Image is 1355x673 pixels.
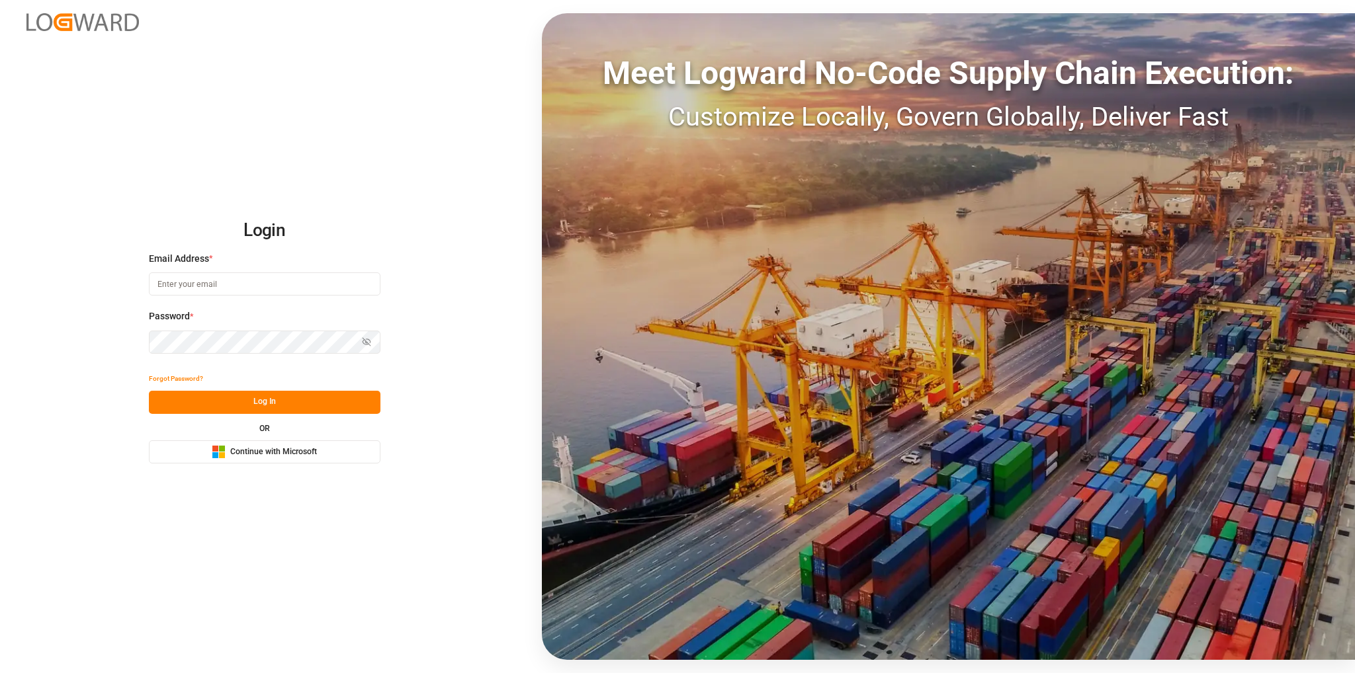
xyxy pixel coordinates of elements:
[230,446,317,458] span: Continue with Microsoft
[26,13,139,31] img: Logward_new_orange.png
[149,440,380,463] button: Continue with Microsoft
[149,210,380,252] h2: Login
[149,272,380,296] input: Enter your email
[149,252,209,266] span: Email Address
[149,368,203,391] button: Forgot Password?
[149,309,190,323] span: Password
[259,424,270,432] small: OR
[149,391,380,414] button: Log In
[542,50,1355,97] div: Meet Logward No-Code Supply Chain Execution:
[542,97,1355,137] div: Customize Locally, Govern Globally, Deliver Fast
